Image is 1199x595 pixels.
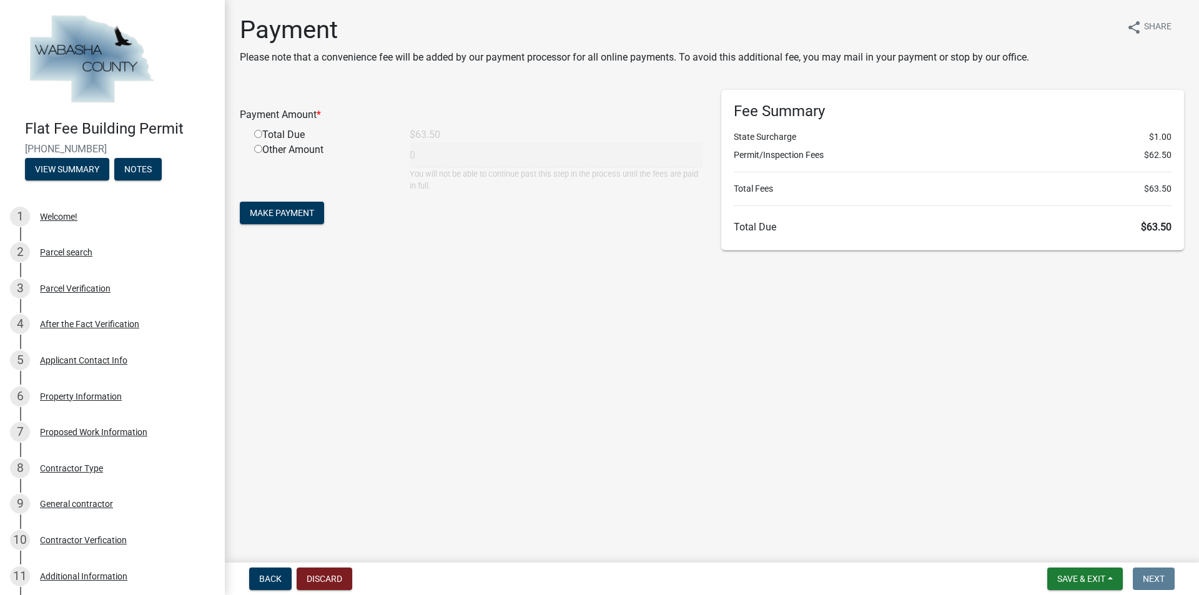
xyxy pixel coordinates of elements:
[10,350,30,370] div: 5
[734,149,1172,162] li: Permit/Inspection Fees
[10,422,30,442] div: 7
[1149,130,1172,144] span: $1.00
[240,50,1029,65] p: Please note that a convenience fee will be added by our payment processor for all online payments...
[1141,221,1172,233] span: $63.50
[1143,574,1165,584] span: Next
[240,15,1029,45] h1: Payment
[114,158,162,180] button: Notes
[1144,149,1172,162] span: $62.50
[10,458,30,478] div: 8
[10,278,30,298] div: 3
[1144,182,1172,195] span: $63.50
[734,102,1172,120] h6: Fee Summary
[297,568,352,590] button: Discard
[40,499,113,508] div: General contractor
[245,127,400,142] div: Total Due
[25,143,200,155] span: [PHONE_NUMBER]
[259,574,282,584] span: Back
[10,530,30,550] div: 10
[1144,20,1172,35] span: Share
[114,165,162,175] wm-modal-confirm: Notes
[40,464,103,473] div: Contractor Type
[734,182,1172,195] li: Total Fees
[25,120,215,138] h4: Flat Fee Building Permit
[245,142,400,192] div: Other Amount
[10,386,30,406] div: 6
[249,568,292,590] button: Back
[10,314,30,334] div: 4
[1117,15,1182,39] button: shareShare
[10,207,30,227] div: 1
[10,494,30,514] div: 9
[40,536,127,544] div: Contractor Verfication
[1057,574,1105,584] span: Save & Exit
[250,208,314,218] span: Make Payment
[40,212,77,221] div: Welcome!
[40,428,147,436] div: Proposed Work Information
[734,130,1172,144] li: State Surcharge
[40,392,122,401] div: Property Information
[1127,20,1142,35] i: share
[10,566,30,586] div: 11
[25,158,109,180] button: View Summary
[230,107,712,122] div: Payment Amount
[240,202,324,224] button: Make Payment
[25,165,109,175] wm-modal-confirm: Summary
[40,284,111,293] div: Parcel Verification
[40,572,127,581] div: Additional Information
[25,13,157,107] img: Wabasha County, Minnesota
[40,248,92,257] div: Parcel search
[1047,568,1123,590] button: Save & Exit
[1133,568,1175,590] button: Next
[10,242,30,262] div: 2
[734,221,1172,233] h6: Total Due
[40,320,139,328] div: After the Fact Verification
[40,356,127,365] div: Applicant Contact Info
